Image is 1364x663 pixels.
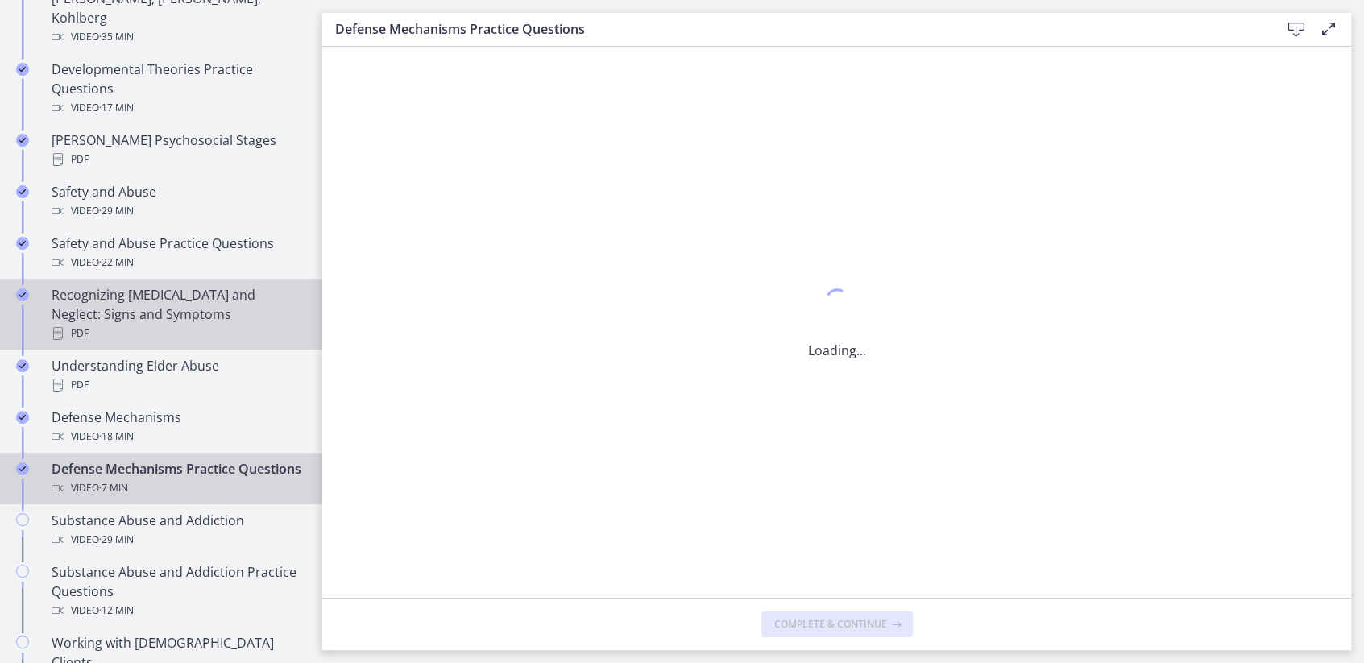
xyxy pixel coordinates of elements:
[52,408,303,446] div: Defense Mechanisms
[99,27,134,47] span: · 35 min
[52,98,303,118] div: Video
[16,63,29,76] i: Completed
[52,356,303,395] div: Understanding Elder Abuse
[16,411,29,424] i: Completed
[52,479,303,498] div: Video
[52,253,303,272] div: Video
[99,98,134,118] span: · 17 min
[99,479,128,498] span: · 7 min
[808,341,866,360] p: Loading...
[761,611,913,637] button: Complete & continue
[52,234,303,272] div: Safety and Abuse Practice Questions
[99,201,134,221] span: · 29 min
[52,511,303,549] div: Substance Abuse and Addiction
[52,60,303,118] div: Developmental Theories Practice Questions
[52,131,303,169] div: [PERSON_NAME] Psychosocial Stages
[99,601,134,620] span: · 12 min
[52,459,303,498] div: Defense Mechanisms Practice Questions
[16,237,29,250] i: Completed
[52,530,303,549] div: Video
[52,562,303,620] div: Substance Abuse and Addiction Practice Questions
[52,285,303,343] div: Recognizing [MEDICAL_DATA] and Neglect: Signs and Symptoms
[99,530,134,549] span: · 29 min
[335,19,1254,39] h3: Defense Mechanisms Practice Questions
[52,201,303,221] div: Video
[52,182,303,221] div: Safety and Abuse
[52,150,303,169] div: PDF
[52,375,303,395] div: PDF
[16,134,29,147] i: Completed
[52,427,303,446] div: Video
[52,324,303,343] div: PDF
[16,462,29,475] i: Completed
[16,185,29,198] i: Completed
[808,284,866,321] div: 1
[99,427,134,446] span: · 18 min
[52,27,303,47] div: Video
[99,253,134,272] span: · 22 min
[16,359,29,372] i: Completed
[52,601,303,620] div: Video
[774,618,887,631] span: Complete & continue
[16,288,29,301] i: Completed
